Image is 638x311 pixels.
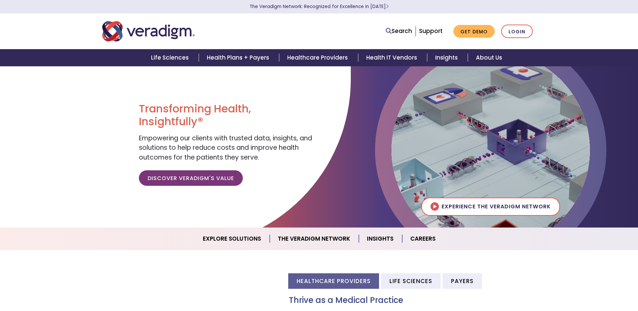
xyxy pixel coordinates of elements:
a: The Veradigm Network [270,230,359,247]
span: Empowering our clients with trusted data, insights, and solutions to help reduce costs and improv... [139,134,312,162]
a: Search [386,27,412,36]
a: Get Demo [453,25,495,38]
a: Life Sciences [143,49,199,66]
li: Healthcare Providers [288,273,379,288]
a: The Veradigm Network: Recognized for Excellence in [DATE]Learn More [250,3,389,10]
img: Veradigm logo [102,20,195,42]
a: Health IT Vendors [358,49,427,66]
span: Learn More [386,3,389,10]
a: Health Plans + Payers [199,49,279,66]
h1: Transforming Health, Insightfully® [139,102,314,128]
a: Discover Veradigm's Value [139,170,243,186]
a: Healthcare Providers [279,49,358,66]
h3: Thrive as a Medical Practice [289,296,536,305]
a: Login [501,25,533,38]
a: Insights [427,49,468,66]
a: Support [419,27,443,35]
a: Explore Solutions [195,230,270,247]
a: About Us [468,49,510,66]
a: Insights [359,230,402,247]
li: Payers [443,273,482,288]
a: Careers [402,230,444,247]
li: Life Sciences [381,273,441,288]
